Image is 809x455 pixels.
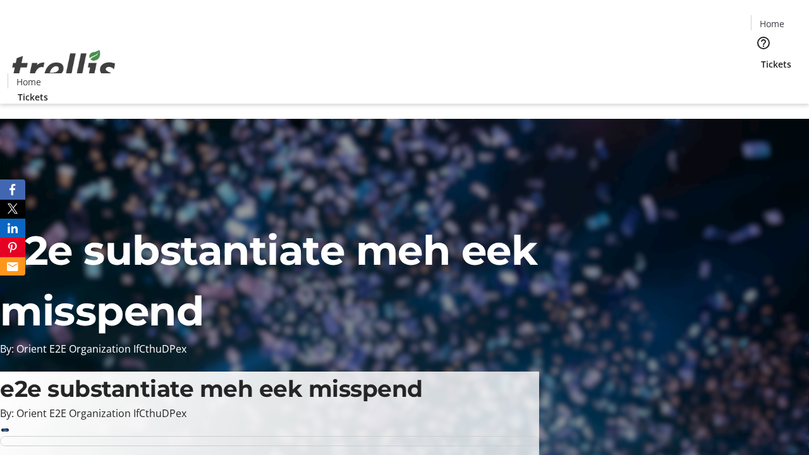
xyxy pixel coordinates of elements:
a: Tickets [8,90,58,104]
a: Home [751,17,792,30]
button: Help [751,30,776,56]
span: Home [760,17,784,30]
span: Tickets [761,58,791,71]
a: Home [8,75,49,88]
span: Tickets [18,90,48,104]
button: Cart [751,71,776,96]
span: Home [16,75,41,88]
a: Tickets [751,58,801,71]
img: Orient E2E Organization IfCthuDPex's Logo [8,36,120,99]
